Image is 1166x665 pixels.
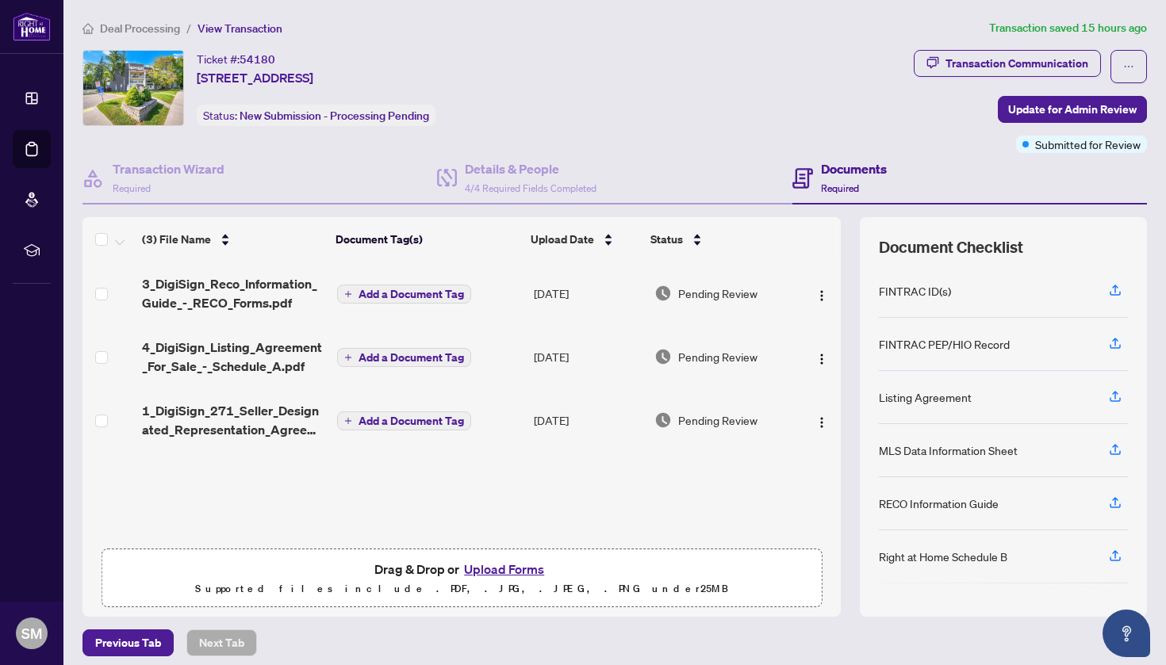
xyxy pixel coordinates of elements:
[337,347,471,368] button: Add a Document Tag
[879,236,1023,258] span: Document Checklist
[13,12,51,41] img: logo
[815,416,828,429] img: Logo
[914,50,1101,77] button: Transaction Communication
[112,579,811,598] p: Supported files include .PDF, .JPG, .JPEG, .PNG under 25 MB
[359,352,464,363] span: Add a Document Tag
[815,289,828,302] img: Logo
[815,353,828,365] img: Logo
[654,411,672,429] img: Document Status
[100,21,180,36] span: Deal Processing
[644,217,794,262] th: Status
[879,282,951,300] div: FINTRAC ID(s)
[527,388,648,452] td: [DATE]
[142,338,324,376] span: 4_DigiSign_Listing_Agreement_For_Sale_-_Schedule_A.pdf
[337,285,471,304] button: Add a Document Tag
[83,51,183,125] img: IMG-W12408399_1.jpg
[102,549,821,608] span: Drag & Drop orUpload FormsSupported files include .PDF, .JPG, .JPEG, .PNG under25MB
[337,284,471,304] button: Add a Document Tag
[809,407,834,433] button: Logo
[1123,61,1134,72] span: ellipsis
[809,344,834,369] button: Logo
[879,548,1007,565] div: Right at Home Schedule B
[678,411,758,429] span: Pending Review
[337,348,471,367] button: Add a Document Tag
[142,274,324,312] span: 3_DigiSign_Reco_Information_Guide_-_RECO_Forms.pdf
[531,231,594,248] span: Upload Date
[879,495,999,512] div: RECO Information Guide
[142,231,211,248] span: (3) File Name
[344,290,352,298] span: plus
[197,50,275,68] div: Ticket #:
[1103,610,1150,657] button: Open asap
[374,559,549,579] span: Drag & Drop or
[465,159,596,178] h4: Details & People
[821,182,859,194] span: Required
[329,217,525,262] th: Document Tag(s)
[344,417,352,425] span: plus
[678,348,758,365] span: Pending Review
[527,325,648,388] td: [DATE]
[527,262,648,325] td: [DATE]
[524,217,644,262] th: Upload Date
[879,441,1018,459] div: MLS Data Information Sheet
[95,630,161,655] span: Previous Tab
[337,411,471,430] button: Add a Document Tag
[186,629,257,656] button: Next Tab
[113,182,151,194] span: Required
[654,285,672,302] img: Document Status
[678,285,758,302] span: Pending Review
[1035,136,1141,153] span: Submitted for Review
[821,159,887,178] h4: Documents
[197,68,313,87] span: [STREET_ADDRESS]
[82,23,94,34] span: home
[1008,97,1137,122] span: Update for Admin Review
[197,105,435,126] div: Status:
[344,354,352,361] span: plus
[459,559,549,579] button: Upload Forms
[82,629,174,656] button: Previous Tab
[989,19,1147,37] article: Transaction saved 15 hours ago
[198,21,282,36] span: View Transaction
[945,51,1088,76] div: Transaction Communication
[186,19,191,37] li: /
[113,159,224,178] h4: Transaction Wizard
[998,96,1147,123] button: Update for Admin Review
[359,415,464,426] span: Add a Document Tag
[136,217,329,262] th: (3) File Name
[359,289,464,300] span: Add a Document Tag
[809,281,834,306] button: Logo
[240,52,275,67] span: 54180
[21,622,42,644] span: SM
[142,401,324,439] span: 1_DigiSign_271_Seller_Designated_Representation_Agreement_Authority_to_Offer_for_Sale_-_PropTx-[P...
[879,335,1010,353] div: FINTRAC PEP/HIO Record
[879,388,972,406] div: Listing Agreement
[240,109,429,123] span: New Submission - Processing Pending
[650,231,683,248] span: Status
[465,182,596,194] span: 4/4 Required Fields Completed
[654,348,672,365] img: Document Status
[337,411,471,431] button: Add a Document Tag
